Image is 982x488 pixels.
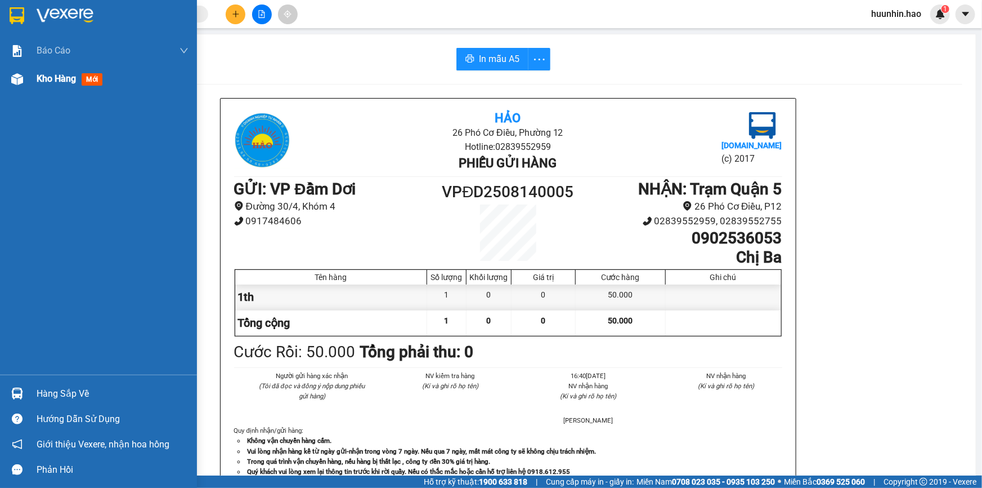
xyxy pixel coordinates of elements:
[456,48,528,70] button: printerIn mẫu A5
[234,180,356,198] b: GỬI : VP Đầm Dơi
[12,414,23,424] span: question-circle
[422,382,478,390] i: (Kí và ghi rõ họ tên)
[252,5,272,24] button: file-add
[546,476,634,488] span: Cung cấp máy in - giấy in:
[514,273,572,282] div: Giá trị
[669,273,778,282] div: Ghi chú
[639,180,782,198] b: NHẬN : Trạm Quận 5
[643,216,652,226] span: phone
[698,382,755,390] i: (Kí và ghi rõ họ tên)
[37,385,189,402] div: Hàng sắp về
[37,411,189,428] div: Hướng dẫn sử dụng
[105,28,470,42] li: 26 Phó Cơ Điều, Phường 12
[495,111,521,125] b: Hảo
[12,464,23,475] span: message
[459,156,557,170] b: Phiếu gửi hàng
[234,199,440,214] li: Đường 30/4, Khóm 4
[479,477,527,486] strong: 1900 633 818
[636,476,775,488] span: Miền Nam
[576,248,782,267] h1: Chị Ba
[325,140,690,154] li: Hotline: 02839552959
[536,476,537,488] span: |
[920,478,927,486] span: copyright
[961,9,971,19] span: caret-down
[284,10,292,18] span: aim
[37,43,70,57] span: Báo cáo
[467,285,512,310] div: 0
[941,5,949,13] sup: 1
[671,371,782,381] li: NV nhận hàng
[235,285,428,310] div: 1th
[672,477,775,486] strong: 0708 023 035 - 0935 103 250
[956,5,975,24] button: caret-down
[14,14,70,70] img: logo.jpg
[873,476,875,488] span: |
[576,285,665,310] div: 50.000
[445,316,449,325] span: 1
[14,82,136,100] b: GỬI : VP Đầm Dơi
[394,371,506,381] li: NV kiểm tra hàng
[234,216,244,226] span: phone
[430,273,463,282] div: Số lượng
[560,392,616,400] i: (Kí và ghi rõ họ tên)
[512,285,576,310] div: 0
[11,73,23,85] img: warehouse-icon
[234,214,440,229] li: 0917484606
[528,48,550,70] button: more
[259,382,365,400] i: (Tôi đã đọc và đồng ý nộp dung phiếu gửi hàng)
[82,73,102,86] span: mới
[533,371,644,381] li: 16:40[DATE]
[11,45,23,57] img: solution-icon
[234,425,782,476] div: Quy định nhận/gửi hàng :
[12,439,23,450] span: notification
[427,285,467,310] div: 1
[232,10,240,18] span: plus
[238,316,290,330] span: Tổng cộng
[541,316,546,325] span: 0
[424,476,527,488] span: Hỗ trợ kỹ thuật:
[234,340,356,365] div: Cước Rồi : 50.000
[37,462,189,478] div: Phản hồi
[479,52,519,66] span: In mẫu A5
[238,273,424,282] div: Tên hàng
[943,5,947,13] span: 1
[10,7,24,24] img: logo-vxr
[778,480,781,484] span: ⚪️
[180,46,189,55] span: down
[576,199,782,214] li: 26 Phó Cơ Điều, P12
[465,54,474,65] span: printer
[248,437,332,445] strong: Không vận chuyển hàng cấm.
[576,214,782,229] li: 02839552959, 02839552755
[278,5,298,24] button: aim
[862,7,930,21] span: huunhin.hao
[248,458,491,465] strong: Trong quá trình vận chuyển hàng, nếu hàng bị thất lạc , công ty đền 30% giá trị hàng.
[37,437,169,451] span: Giới thiệu Vexere, nhận hoa hồng
[749,112,776,139] img: logo.jpg
[234,112,290,168] img: logo.jpg
[360,343,474,361] b: Tổng phải thu: 0
[469,273,508,282] div: Khối lượng
[817,477,865,486] strong: 0369 525 060
[533,381,644,391] li: NV nhận hàng
[440,180,577,205] h1: VPĐD2508140005
[576,229,782,248] h1: 0902536053
[683,201,692,211] span: environment
[487,316,491,325] span: 0
[11,388,23,400] img: warehouse-icon
[226,5,245,24] button: plus
[784,476,865,488] span: Miền Bắc
[721,141,782,150] b: [DOMAIN_NAME]
[248,447,597,455] strong: Vui lòng nhận hàng kể từ ngày gửi-nhận trong vòng 7 ngày. Nếu qua 7 ngày, mất mát công ty sẽ khôn...
[37,73,76,84] span: Kho hàng
[579,273,662,282] div: Cước hàng
[721,152,782,166] li: (c) 2017
[528,52,550,66] span: more
[234,201,244,211] span: environment
[935,9,945,19] img: icon-new-feature
[608,316,633,325] span: 50.000
[248,468,571,476] strong: Quý khách vui lòng xem lại thông tin trước khi rời quầy. Nếu có thắc mắc hoặc cần hỗ trợ liên hệ ...
[257,371,368,381] li: Người gửi hàng xác nhận
[105,42,470,56] li: Hotline: 02839552959
[258,10,266,18] span: file-add
[533,415,644,425] li: [PERSON_NAME]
